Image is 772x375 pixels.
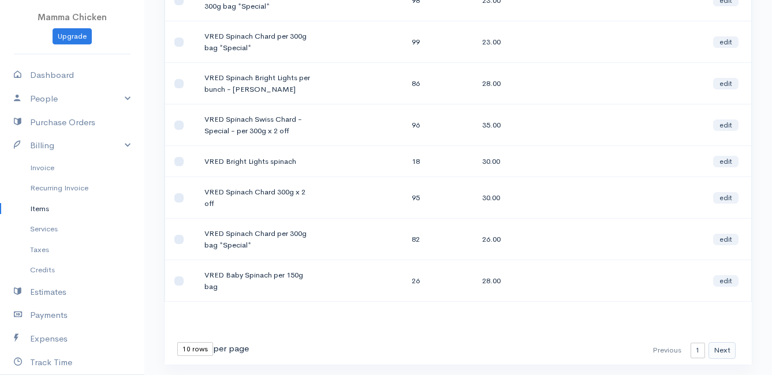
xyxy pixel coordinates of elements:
a: edit [713,156,739,167]
span: Mamma Chicken [38,12,107,22]
td: VRED Bright Lights spinach [195,146,319,177]
a: edit [713,234,739,245]
td: 28.00 [473,63,559,104]
div: per page [177,342,249,356]
td: 95 [402,177,473,219]
a: edit [713,192,739,204]
a: edit [713,275,739,287]
td: 30.00 [473,146,559,177]
td: VRED Spinach Swiss Chard - Special - per 300g x 2 off [195,104,319,146]
td: 26 [402,260,473,302]
a: edit [713,36,739,48]
td: 96 [402,104,473,146]
td: VRED Spinach Chard per 300g bag *Special* [195,21,319,63]
a: Upgrade [53,28,92,45]
td: VRED Spinach Chard per 300g bag *Special* [195,219,319,260]
td: 30.00 [473,177,559,219]
td: 28.00 [473,260,559,302]
td: 35.00 [473,104,559,146]
a: edit [713,78,739,89]
td: VRED Spinach Chard 300g x 2 off [195,177,319,219]
td: VRED Baby Spinach per 150g bag [195,260,319,302]
td: VRED Spinach Bright Lights per bunch - [PERSON_NAME] [195,63,319,104]
a: edit [713,119,739,131]
button: Next [708,342,736,359]
td: 86 [402,63,473,104]
td: 99 [402,21,473,63]
td: 18 [402,146,473,177]
td: 23.00 [473,21,559,63]
td: 82 [402,219,473,260]
td: 26.00 [473,219,559,260]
